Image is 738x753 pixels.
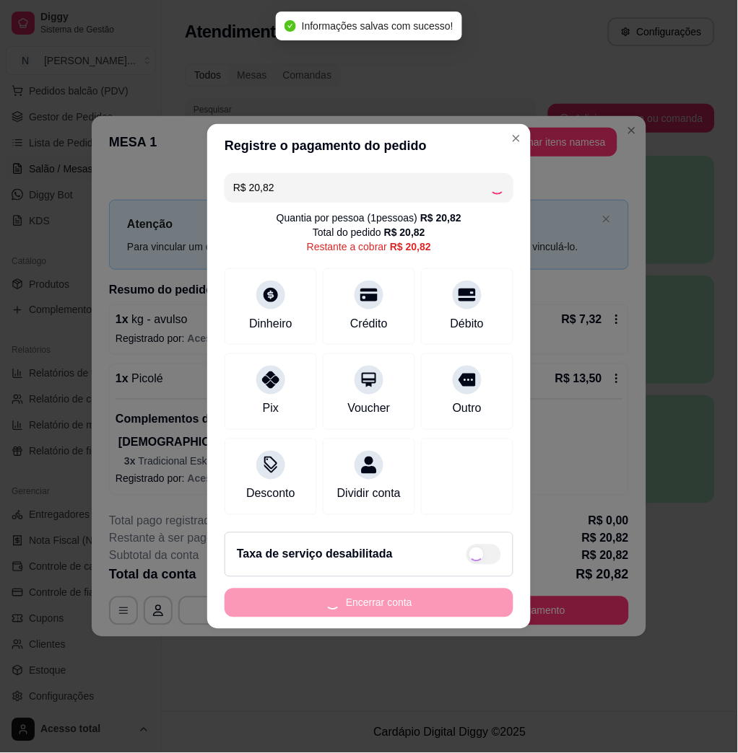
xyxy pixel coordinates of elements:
[390,239,431,254] div: R$ 20,82
[263,400,279,418] div: Pix
[285,20,296,32] span: check-circle
[505,127,528,150] button: Close
[313,225,425,239] div: Total do pedido
[207,124,531,167] header: Registre o pagamento do pedido
[277,211,461,225] div: Quantia por pessoa ( 1 pessoas)
[490,180,505,195] div: Loading
[302,20,453,32] span: Informações salvas com sucesso!
[420,211,461,225] div: R$ 20,82
[233,173,490,202] input: Ex.: hambúrguer de cordeiro
[451,315,484,333] div: Débito
[237,546,393,563] h2: Taxa de serviço desabilitada
[384,225,425,239] div: R$ 20,82
[350,315,388,333] div: Crédito
[453,400,482,418] div: Outro
[348,400,391,418] div: Voucher
[337,485,401,503] div: Dividir conta
[246,485,295,503] div: Desconto
[249,315,292,333] div: Dinheiro
[307,239,431,254] div: Restante a cobrar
